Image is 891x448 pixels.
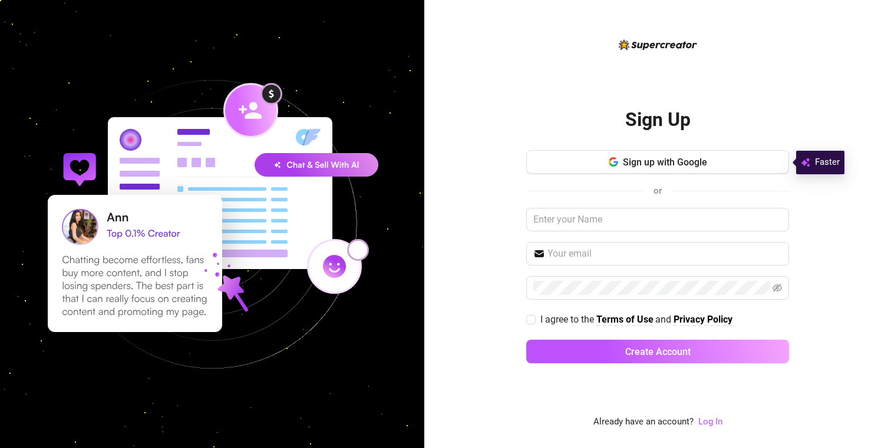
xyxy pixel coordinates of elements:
img: svg%3e [801,155,810,170]
span: I agree to the [540,314,596,325]
span: and [655,314,674,325]
span: eye-invisible [773,283,782,293]
button: Sign up with Google [526,150,789,174]
a: Privacy Policy [674,314,732,326]
input: Your email [547,247,782,261]
span: Faster [815,155,840,170]
span: Sign up with Google [623,157,707,168]
strong: Terms of Use [596,314,654,325]
img: signup-background-D0MIrEPF.svg [8,21,416,428]
input: Enter your Name [526,208,789,231]
span: Create Account [625,346,691,357]
a: Log In [698,416,722,427]
strong: Privacy Policy [674,314,732,325]
span: or [654,185,662,196]
button: Create Account [526,340,789,363]
a: Log In [698,415,722,429]
a: Terms of Use [596,314,654,326]
span: Already have an account? [593,415,694,429]
h2: Sign Up [625,108,691,132]
img: logo-BBDzfeDw.svg [619,39,697,50]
